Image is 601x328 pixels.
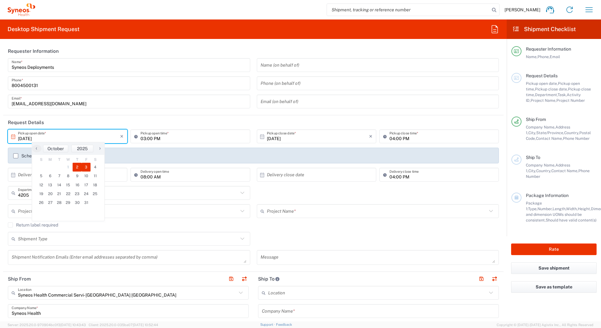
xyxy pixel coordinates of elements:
button: Save shipment [511,262,597,274]
h2: Ship From [8,276,31,282]
span: State/Province, [536,130,564,135]
span: [DATE] 10:43:43 [60,323,86,327]
span: Width, [566,206,578,211]
span: ‹ [32,145,41,152]
span: Should have valid content(s) [546,218,597,222]
span: Pickup open date, [526,81,558,86]
span: Requester Information [526,46,571,52]
span: Phone, [538,54,550,59]
span: Department, [535,92,558,97]
span: 26 [37,198,46,207]
span: Package Information [526,193,569,198]
span: Number, [538,206,553,211]
span: [DATE] 10:52:44 [133,323,158,327]
button: › [95,145,104,152]
th: weekday [73,156,82,163]
button: 2025 [71,145,93,152]
span: Project Name, [531,98,556,103]
a: Feedback [276,323,292,326]
th: weekday [37,156,46,163]
span: 17 [82,181,91,189]
span: 28 [55,198,64,207]
button: Save as template [511,281,597,293]
span: 22 [64,189,73,198]
span: 29 [64,198,73,207]
th: weekday [91,156,100,163]
span: Pickup close date, [535,87,568,91]
span: 6 [46,172,55,180]
span: 14 [55,181,64,189]
th: weekday [64,156,73,163]
span: Country, [564,130,579,135]
span: 12 [37,181,46,189]
h2: Shipment Checklist [512,25,576,33]
span: 31 [82,198,91,207]
span: [PERSON_NAME] [505,7,540,13]
span: 2025 [77,146,88,151]
span: 20 [46,189,55,198]
span: Request Details [526,73,558,78]
span: Name, [526,54,538,59]
span: Country, [536,168,551,173]
span: October [47,146,64,151]
span: 15 [64,181,73,189]
span: 9 [73,172,82,180]
span: 3 [82,163,91,172]
span: Copyright © [DATE]-[DATE] Agistix Inc., All Rights Reserved [497,322,593,328]
span: Client: 2025.20.0-035ba07 [89,323,158,327]
span: Ship From [526,117,546,122]
input: Shipment, tracking or reference number [327,4,490,16]
label: Return label required [8,222,58,227]
span: 21 [55,189,64,198]
th: weekday [46,156,55,163]
span: Company Name, [526,125,555,129]
button: ‹ [32,145,41,152]
span: City, [528,168,536,173]
span: 27 [46,198,55,207]
label: Schedule pickup [13,153,55,158]
span: 30 [73,198,82,207]
span: Contact Name, [536,136,563,141]
th: weekday [82,156,91,163]
span: Company Name, [526,163,555,167]
bs-datepicker-navigation-view: ​ ​ ​ [32,145,104,152]
span: 7 [55,172,64,180]
span: 1 [64,163,73,172]
h2: Desktop Shipment Request [8,25,80,33]
span: 18 [91,181,100,189]
span: Email [550,54,560,59]
h2: Request Details [8,119,44,126]
i: × [369,131,372,141]
span: 25 [91,189,100,198]
span: Phone Number [563,136,590,141]
span: 10 [82,172,91,180]
bs-datepicker-container: calendar [32,142,105,221]
th: weekday [55,156,64,163]
span: Package 1: [526,201,542,211]
span: Type, [528,206,538,211]
a: Support [260,323,276,326]
span: 19 [37,189,46,198]
span: City, [528,130,536,135]
span: 24 [82,189,91,198]
button: October [43,145,68,152]
h2: Ship To [258,276,280,282]
span: Ship To [526,155,540,160]
span: 13 [46,181,55,189]
span: › [95,145,105,152]
span: 5 [37,172,46,180]
span: Project Number [556,98,585,103]
h2: Requester Information [8,48,59,54]
span: Length, [553,206,566,211]
span: 23 [73,189,82,198]
span: 4 [91,163,100,172]
span: Height, [578,206,591,211]
button: Rate [511,243,597,255]
span: Server: 2025.20.0-970904bc0f3 [8,323,86,327]
span: Contact Name, [551,168,578,173]
span: 2 [73,163,82,172]
span: Task, [558,92,567,97]
span: 16 [73,181,82,189]
i: × [120,131,124,141]
span: 8 [64,172,73,180]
